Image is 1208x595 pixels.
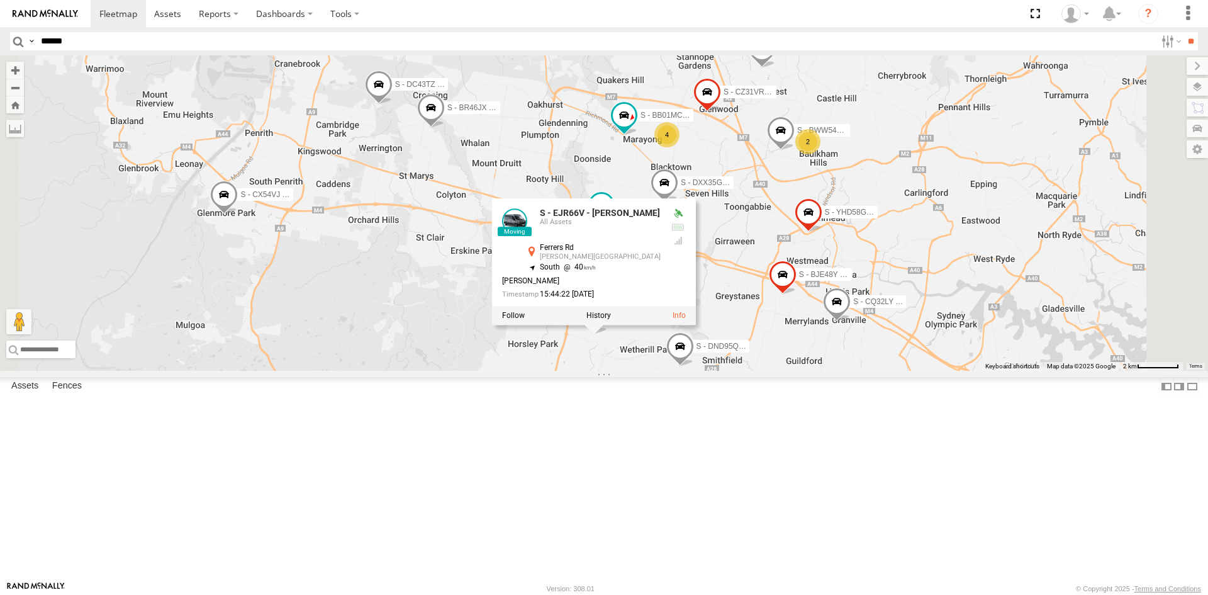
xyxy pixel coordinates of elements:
a: Visit our Website [7,582,65,595]
span: South [540,263,560,271]
div: [PERSON_NAME] [502,276,661,285]
div: [PERSON_NAME][GEOGRAPHIC_DATA] [540,253,661,261]
label: Dock Summary Table to the Left [1160,377,1173,395]
label: Search Filter Options [1156,32,1183,50]
span: S - BJE48Y - [PERSON_NAME] [799,270,907,279]
div: 4 [654,122,679,147]
label: Dock Summary Table to the Right [1173,377,1185,395]
label: Fences [46,378,88,395]
label: Search Query [26,32,36,50]
label: Map Settings [1187,140,1208,158]
div: All Assets [540,218,661,225]
a: View Asset Details [502,208,527,234]
label: Measure [6,120,24,137]
div: Ferrers Rd [540,244,661,252]
span: 2 km [1123,363,1137,370]
span: S - BWW54B - [PERSON_NAME] [797,126,910,135]
div: No voltage information received from this device. [671,222,686,232]
div: GSM Signal = 4 [671,235,686,246]
button: Zoom out [6,79,24,96]
span: S - BB01MC - SPARE [640,111,714,120]
div: Version: 308.01 [547,585,595,592]
i: ? [1138,4,1158,24]
span: S - CX54VJ - [PERSON_NAME] [240,190,349,198]
label: Realtime tracking of Asset [502,311,525,320]
button: Drag Pegman onto the map to open Street View [6,309,31,334]
a: Terms and Conditions [1134,585,1201,592]
span: S - CQ32LY - [PERSON_NAME] [853,297,962,306]
div: Valid GPS Fix [671,208,686,218]
button: Keyboard shortcuts [985,362,1039,371]
span: S - BR46JX - [PERSON_NAME] [447,103,556,111]
button: Map Scale: 2 km per 63 pixels [1119,362,1183,371]
span: S - YHD58G - [PERSON_NAME] [825,208,936,217]
label: Assets [5,378,45,395]
span: S - DC43TZ - [PERSON_NAME] [395,79,504,88]
div: Tye Clark [1057,4,1093,23]
a: Terms (opens in new tab) [1189,364,1202,369]
a: S - EJR66V - [PERSON_NAME] [540,208,660,218]
span: Map data ©2025 Google [1047,363,1116,370]
div: Date/time of location update [502,290,661,298]
div: 2 [795,129,820,154]
img: rand-logo.svg [13,9,78,18]
span: 40 [560,263,596,271]
div: © Copyright 2025 - [1076,585,1201,592]
label: Hide Summary Table [1186,377,1199,395]
span: S - DND95Q - [PERSON_NAME] [696,342,808,351]
button: Zoom in [6,62,24,79]
span: S - CZ31VR - [PERSON_NAME] [724,88,833,96]
a: View Asset Details [673,311,686,320]
span: S - DXX35G - [PERSON_NAME] [681,178,791,187]
label: View Asset History [586,311,611,320]
button: Zoom Home [6,96,24,113]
